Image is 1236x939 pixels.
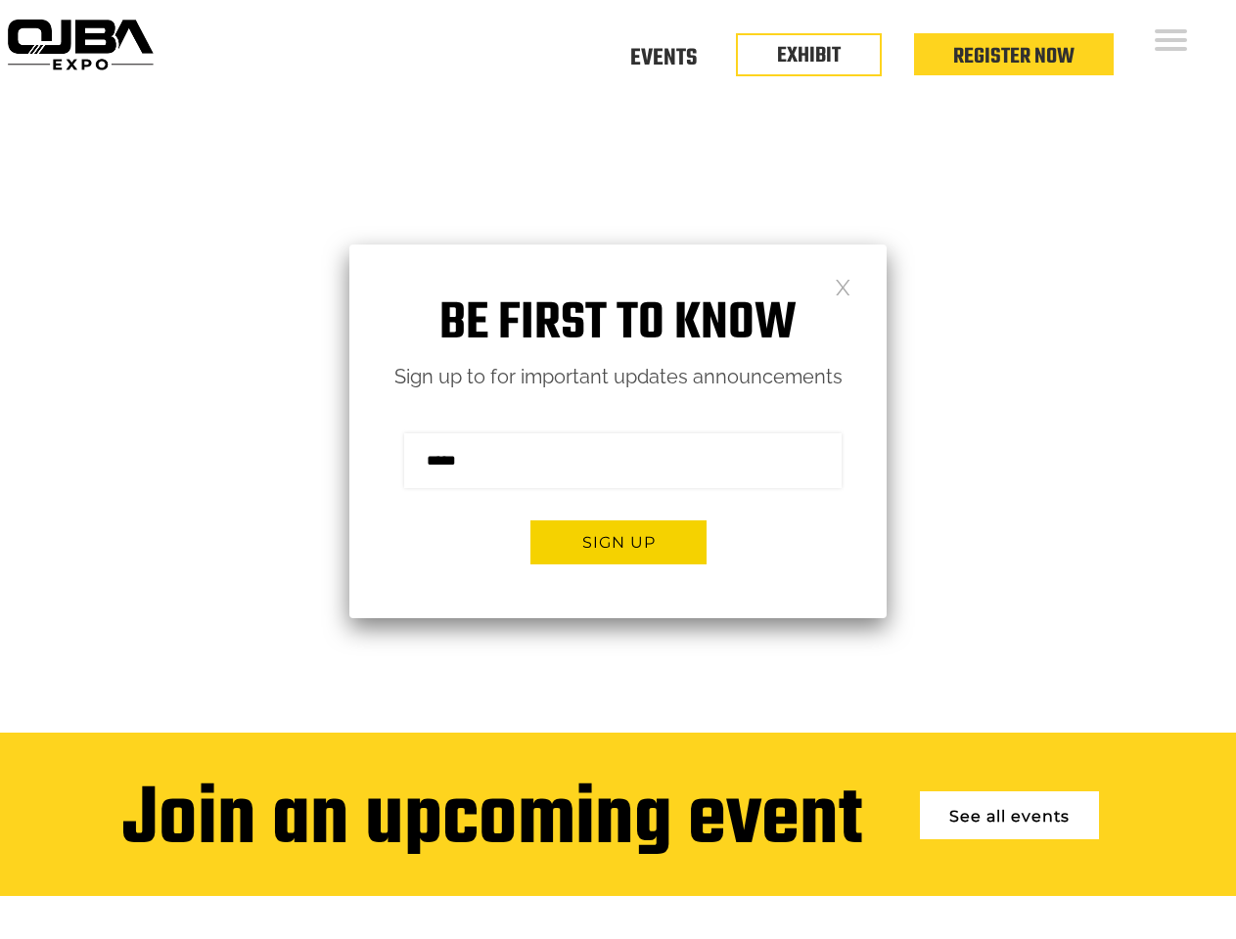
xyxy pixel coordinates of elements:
div: Join an upcoming event [122,777,862,867]
a: EXHIBIT [777,39,841,72]
button: Sign up [530,520,707,564]
a: Close [835,278,851,294]
a: Register Now [953,40,1075,73]
p: Sign up to for important updates announcements [349,360,887,394]
a: See all events [920,791,1099,839]
h1: Be first to know [349,293,887,355]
